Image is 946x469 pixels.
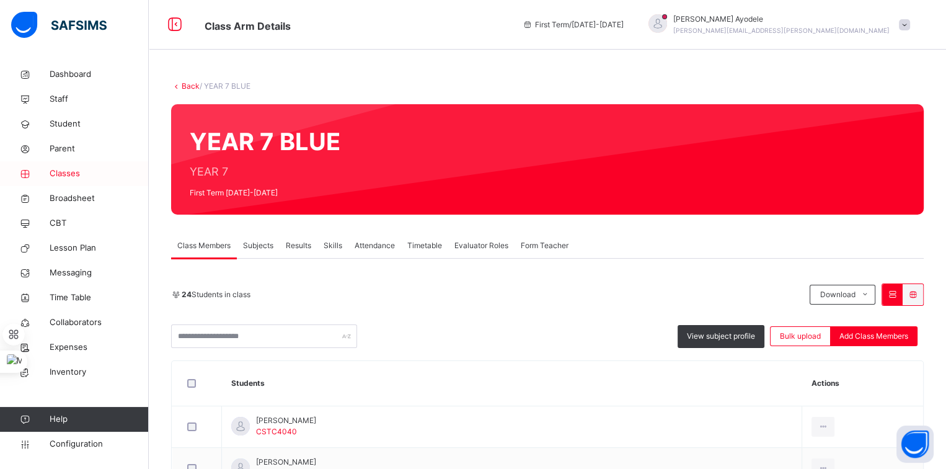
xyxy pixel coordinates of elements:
[50,267,149,279] span: Messaging
[50,217,149,230] span: CBT
[820,289,855,300] span: Download
[11,12,107,38] img: safsims
[636,14,916,36] div: SolomonAyodele
[256,457,316,468] span: [PERSON_NAME]
[222,361,802,406] th: Students
[687,331,755,342] span: View subject profile
[50,68,149,81] span: Dashboard
[50,292,149,304] span: Time Table
[50,93,149,105] span: Staff
[50,143,149,155] span: Parent
[50,167,149,180] span: Classes
[523,19,624,30] span: session/term information
[50,192,149,205] span: Broadsheet
[256,427,297,436] span: CSTC4040
[256,415,316,426] span: [PERSON_NAME]
[177,240,231,251] span: Class Members
[355,240,395,251] span: Attendance
[324,240,342,251] span: Skills
[286,240,311,251] span: Results
[200,81,250,91] span: / YEAR 7 BLUE
[50,341,149,354] span: Expenses
[407,240,442,251] span: Timetable
[205,20,291,32] span: Class Arm Details
[802,361,923,406] th: Actions
[182,290,192,299] b: 24
[839,331,908,342] span: Add Class Members
[50,366,149,378] span: Inventory
[50,438,148,450] span: Configuration
[780,331,821,342] span: Bulk upload
[182,81,200,91] a: Back
[50,413,148,426] span: Help
[896,426,934,463] button: Open asap
[454,240,508,251] span: Evaluator Roles
[50,316,149,329] span: Collaborators
[50,118,149,130] span: Student
[673,27,890,34] span: [PERSON_NAME][EMAIL_ADDRESS][PERSON_NAME][DOMAIN_NAME]
[243,240,273,251] span: Subjects
[182,289,250,300] span: Students in class
[50,242,149,254] span: Lesson Plan
[673,14,890,25] span: [PERSON_NAME] Ayodele
[521,240,568,251] span: Form Teacher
